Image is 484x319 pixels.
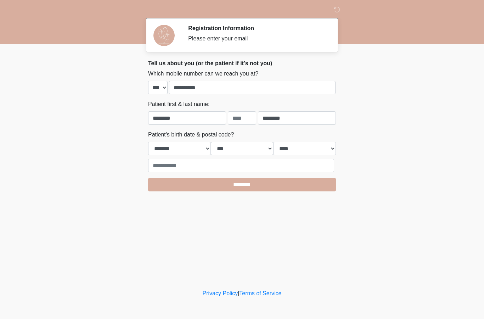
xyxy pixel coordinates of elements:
[239,290,281,296] a: Terms of Service
[148,130,234,139] label: Patient's birth date & postal code?
[153,25,175,46] img: Agent Avatar
[203,290,238,296] a: Privacy Policy
[148,100,209,108] label: Patient first & last name:
[188,34,325,43] div: Please enter your email
[148,69,258,78] label: Which mobile number can we reach you at?
[188,25,325,32] h2: Registration Information
[148,60,336,67] h2: Tell us about you (or the patient if it's not you)
[238,290,239,296] a: |
[141,5,150,14] img: DM Wellness & Aesthetics Logo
